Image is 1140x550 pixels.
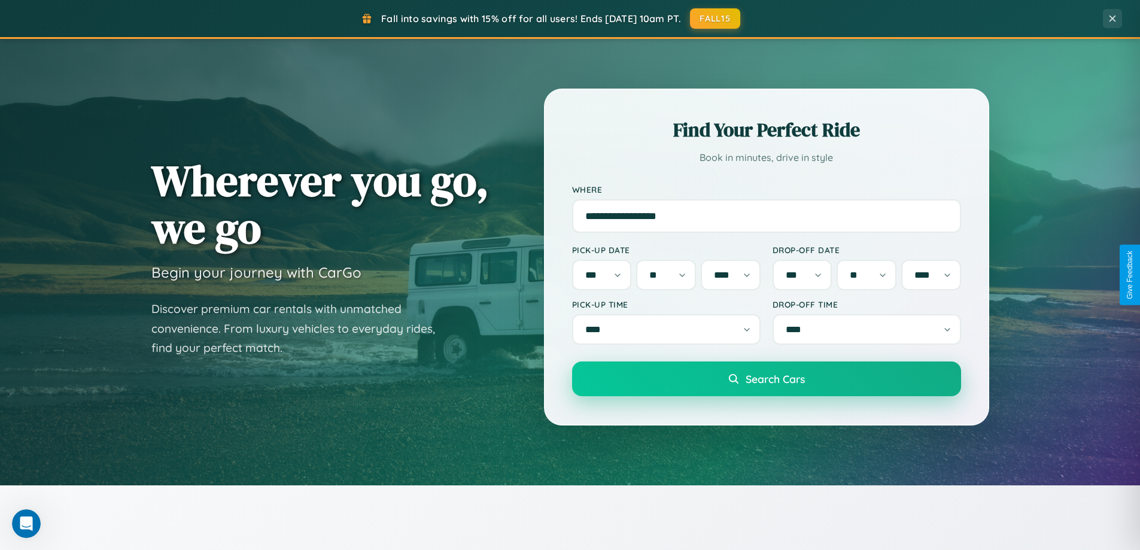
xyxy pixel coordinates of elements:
label: Pick-up Date [572,245,761,255]
p: Discover premium car rentals with unmatched convenience. From luxury vehicles to everyday rides, ... [151,299,451,358]
p: Book in minutes, drive in style [572,149,961,166]
label: Drop-off Date [773,245,961,255]
label: Drop-off Time [773,299,961,309]
iframe: Intercom live chat [12,509,41,538]
button: Search Cars [572,361,961,396]
button: FALL15 [690,8,740,29]
h1: Wherever you go, we go [151,157,489,251]
label: Where [572,184,961,195]
label: Pick-up Time [572,299,761,309]
span: Fall into savings with 15% off for all users! Ends [DATE] 10am PT. [381,13,681,25]
span: Search Cars [746,372,805,385]
h3: Begin your journey with CarGo [151,263,361,281]
div: Give Feedback [1126,251,1134,299]
h2: Find Your Perfect Ride [572,117,961,143]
